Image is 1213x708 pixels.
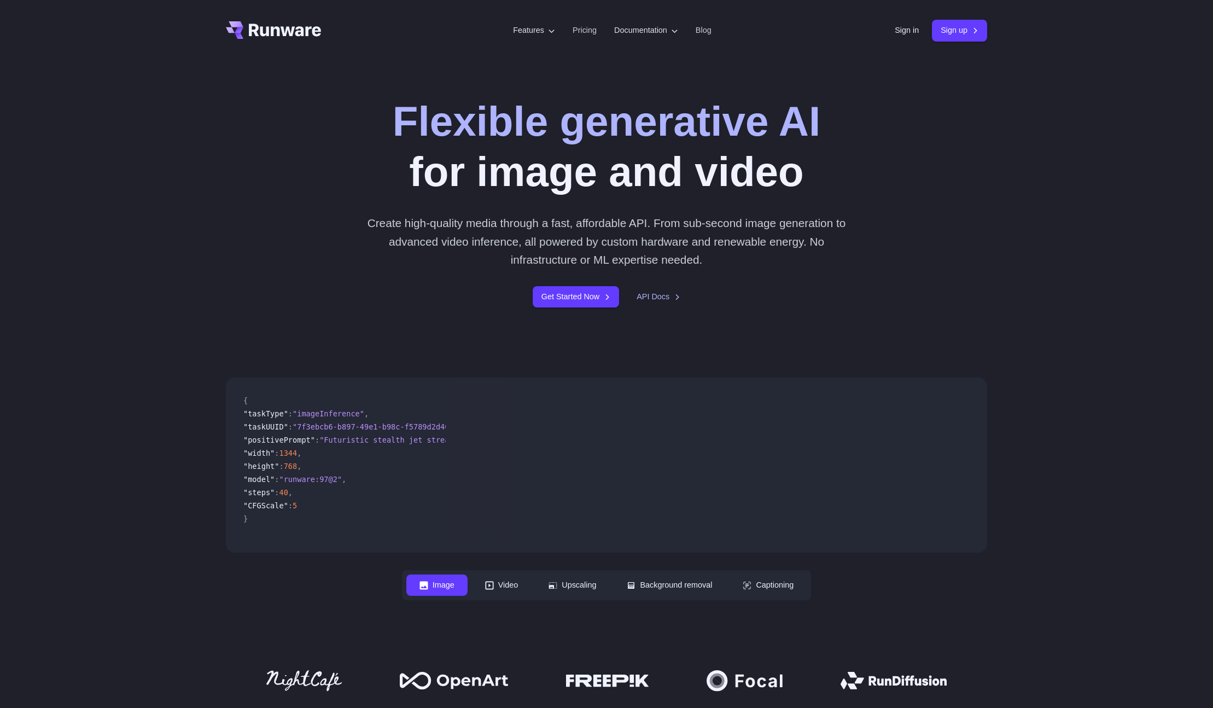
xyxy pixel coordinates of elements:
[533,286,619,307] a: Get Started Now
[243,514,248,523] span: }
[243,436,315,444] span: "positivePrompt"
[614,574,725,596] button: Background removal
[293,422,463,431] span: "7f3ebcb6-b897-49e1-b98c-f5789d2d40d7"
[315,436,319,444] span: :
[364,409,369,418] span: ,
[243,422,288,431] span: "taskUUID"
[243,475,275,484] span: "model"
[243,396,248,405] span: {
[279,475,342,484] span: "runware:97@2"
[293,501,297,510] span: 5
[637,291,680,303] a: API Docs
[279,449,297,457] span: 1344
[363,214,850,269] p: Create high-quality media through a fast, affordable API. From sub-second image generation to adv...
[932,20,987,41] a: Sign up
[297,462,301,471] span: ,
[535,574,609,596] button: Upscaling
[696,24,712,37] a: Blog
[288,501,293,510] span: :
[226,21,321,39] a: Go to /
[279,462,283,471] span: :
[293,409,364,418] span: "imageInference"
[573,24,597,37] a: Pricing
[284,462,298,471] span: 768
[513,24,555,37] label: Features
[275,475,279,484] span: :
[472,574,532,596] button: Video
[614,24,678,37] label: Documentation
[895,24,919,37] a: Sign in
[319,436,727,444] span: "Futuristic stealth jet streaking through a neon-lit cityscape with glowing purple exhaust"
[243,462,279,471] span: "height"
[275,488,279,497] span: :
[297,449,301,457] span: ,
[393,98,820,144] strong: Flexible generative AI
[243,409,288,418] span: "taskType"
[288,488,293,497] span: ,
[288,422,293,431] span: :
[275,449,279,457] span: :
[342,475,346,484] span: ,
[279,488,288,497] span: 40
[730,574,807,596] button: Captioning
[243,488,275,497] span: "steps"
[243,449,275,457] span: "width"
[406,574,468,596] button: Image
[243,501,288,510] span: "CFGScale"
[288,409,293,418] span: :
[393,96,820,196] h1: for image and video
